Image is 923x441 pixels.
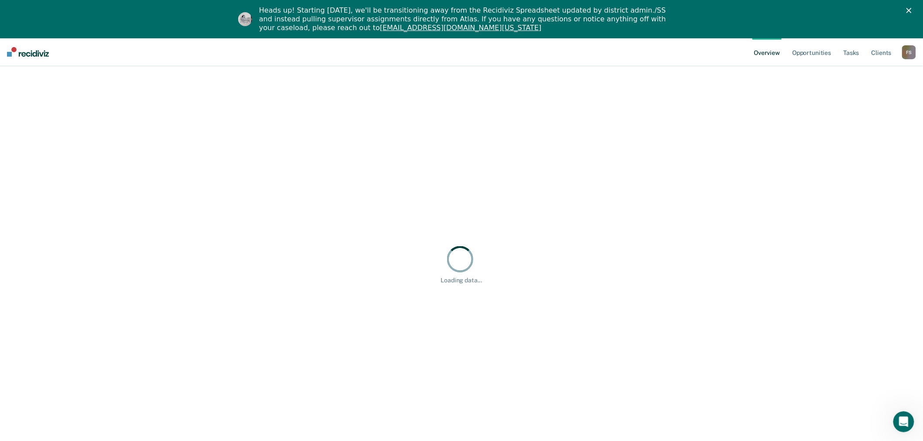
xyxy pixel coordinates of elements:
[238,12,252,26] img: Profile image for Kim
[7,47,49,57] img: Recidiviz
[870,38,893,66] a: Clients
[902,45,916,59] button: FS
[259,6,671,32] div: Heads up! Starting [DATE], we'll be transitioning away from the Recidiviz Spreadsheet updated by ...
[441,277,482,284] div: Loading data...
[752,38,782,66] a: Overview
[380,24,541,32] a: [EMAIL_ADDRESS][DOMAIN_NAME][US_STATE]
[893,411,914,432] iframe: Intercom live chat
[842,38,861,66] a: Tasks
[906,8,915,13] div: Close
[790,38,833,66] a: Opportunities
[902,45,916,59] div: F S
